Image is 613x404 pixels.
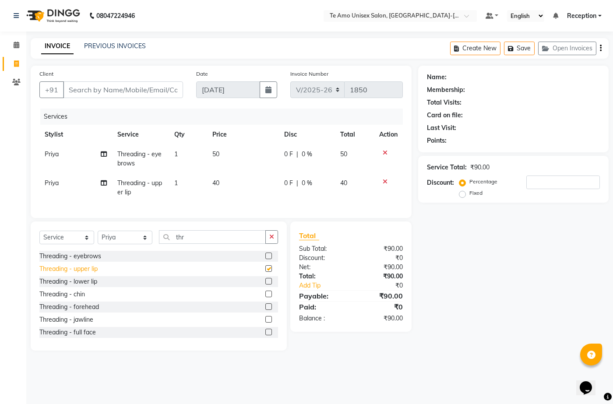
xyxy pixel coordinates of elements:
div: Name: [427,73,447,82]
span: Threading - upper lip [117,179,162,196]
th: Service [112,125,169,144]
div: ₹0 [361,281,409,290]
div: ₹90.00 [351,291,409,301]
span: | [296,179,298,188]
img: logo [22,4,82,28]
div: ₹90.00 [351,314,409,323]
div: Total: [292,272,351,281]
div: Payable: [292,291,351,301]
label: Percentage [469,178,497,186]
div: Card on file: [427,111,463,120]
span: 1 [174,150,178,158]
div: Threading - full face [39,328,96,337]
div: Service Total: [427,163,467,172]
div: Total Visits: [427,98,462,107]
button: +91 [39,81,64,98]
div: Threading - forehead [39,302,99,312]
label: Invoice Number [290,70,328,78]
th: Action [374,125,403,144]
div: ₹0 [351,253,409,263]
div: Sub Total: [292,244,351,253]
th: Price [207,125,279,144]
div: Membership: [427,85,465,95]
button: Create New [450,42,500,55]
span: 0 F [284,150,293,159]
div: Threading - chin [39,290,85,299]
div: Threading - lower lip [39,277,97,286]
button: Open Invoices [538,42,596,55]
div: ₹0 [351,302,409,312]
div: Threading - upper lip [39,264,98,274]
span: Reception [567,11,596,21]
th: Stylist [39,125,112,144]
div: ₹90.00 [470,163,490,172]
span: 1 [174,179,178,187]
div: Last Visit: [427,123,456,133]
div: Net: [292,263,351,272]
label: Date [196,70,208,78]
span: Priya [45,150,59,158]
th: Disc [279,125,335,144]
div: Discount: [292,253,351,263]
span: Total [299,231,319,240]
th: Total [335,125,374,144]
iframe: chat widget [576,369,604,395]
div: ₹90.00 [351,272,409,281]
th: Qty [169,125,207,144]
span: | [296,150,298,159]
button: Save [504,42,535,55]
div: ₹90.00 [351,263,409,272]
div: Threading - jawline [39,315,93,324]
span: 0 % [302,179,312,188]
a: Add Tip [292,281,361,290]
div: Threading - eyebrows [39,252,101,261]
span: 40 [340,179,347,187]
span: 40 [212,179,219,187]
a: PREVIOUS INVOICES [84,42,146,50]
span: 0 F [284,179,293,188]
input: Search or Scan [159,230,266,244]
span: 0 % [302,150,312,159]
span: Priya [45,179,59,187]
span: 50 [212,150,219,158]
label: Fixed [469,189,483,197]
label: Client [39,70,53,78]
div: Paid: [292,302,351,312]
div: ₹90.00 [351,244,409,253]
b: 08047224946 [96,4,135,28]
span: Threading - eyebrows [117,150,162,167]
a: INVOICE [41,39,74,54]
input: Search by Name/Mobile/Email/Code [63,81,183,98]
div: Balance : [292,314,351,323]
div: Services [40,109,409,125]
span: 50 [340,150,347,158]
div: Discount: [427,178,454,187]
div: Points: [427,136,447,145]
